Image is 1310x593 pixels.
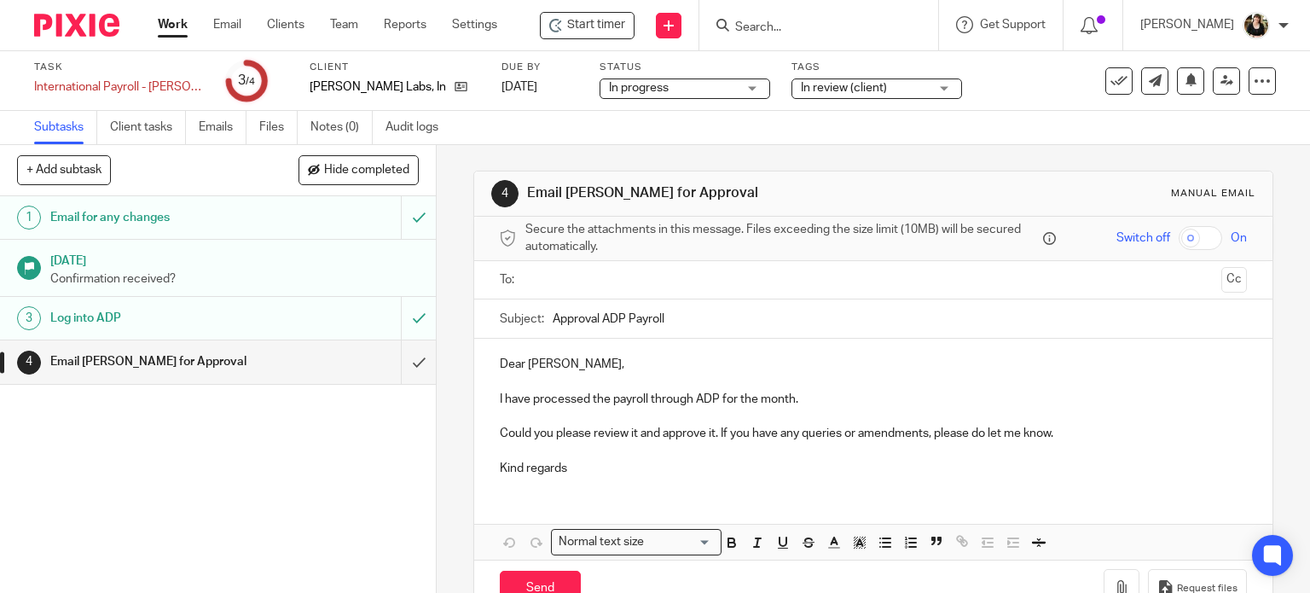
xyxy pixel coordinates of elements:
p: Kind regards [500,460,1248,477]
a: Work [158,16,188,33]
small: /4 [246,77,255,86]
a: Reports [384,16,426,33]
a: Files [259,111,298,144]
label: Client [310,61,480,74]
h1: Email [PERSON_NAME] for Approval [527,184,909,202]
div: International Payroll - [PERSON_NAME] Labs Inc [34,78,205,96]
a: Subtasks [34,111,97,144]
div: 3 [17,306,41,330]
label: Due by [501,61,578,74]
p: I have processed the payroll through ADP for the month. [500,391,1248,408]
p: Could you please review it and approve it. If you have any queries or amendments, please do let m... [500,425,1248,442]
div: Manual email [1171,187,1255,201]
a: Settings [452,16,497,33]
span: Get Support [980,19,1046,31]
label: Status [600,61,770,74]
a: Clients [267,16,304,33]
a: Client tasks [110,111,186,144]
button: + Add subtask [17,155,111,184]
span: On [1231,230,1247,247]
h1: Log into ADP [50,305,273,331]
span: [DATE] [501,81,537,93]
span: In review (client) [801,82,887,94]
div: 4 [17,351,41,375]
div: 3 [238,71,255,90]
button: Cc [1221,267,1247,293]
span: Hide completed [324,164,409,177]
label: Subject: [500,311,544,328]
div: 4 [491,180,519,207]
a: Team [330,16,358,33]
a: Notes (0) [310,111,373,144]
p: [PERSON_NAME] [1140,16,1234,33]
label: To: [500,271,519,288]
a: Email [213,16,241,33]
h1: [DATE] [50,248,419,270]
a: Audit logs [385,111,451,144]
span: Start timer [567,16,625,34]
p: Confirmation received? [50,270,419,288]
input: Search for option [650,533,711,551]
h1: Email [PERSON_NAME] for Approval [50,349,273,375]
label: Tags [791,61,962,74]
div: International Payroll - Dayhoff Labs Inc [34,78,205,96]
span: Normal text size [555,533,648,551]
span: Switch off [1116,230,1170,247]
h1: Email for any changes [50,205,273,230]
a: Emails [199,111,246,144]
img: Helen%20Campbell.jpeg [1243,12,1270,39]
span: In progress [609,82,669,94]
p: Dear [PERSON_NAME], [500,356,1248,373]
div: Dayhoff Labs, Inc - International Payroll - Dayhoff Labs Inc [540,12,635,39]
button: Hide completed [299,155,419,184]
input: Search [733,20,887,36]
span: Secure the attachments in this message. Files exceeding the size limit (10MB) will be secured aut... [525,221,1040,256]
img: Pixie [34,14,119,37]
p: [PERSON_NAME] Labs, Inc [310,78,446,96]
div: 1 [17,206,41,230]
div: Search for option [551,529,722,555]
label: Task [34,61,205,74]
